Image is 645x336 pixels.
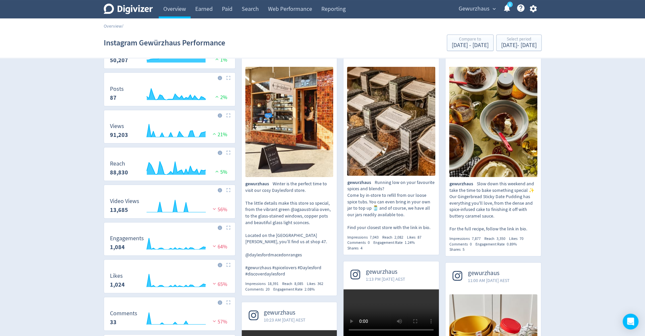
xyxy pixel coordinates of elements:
strong: 33 [110,318,117,326]
span: 1.24% [404,240,415,245]
span: 64% [211,244,227,250]
span: gewurzhaus [245,181,273,187]
span: 0 [470,242,471,247]
button: Select period[DATE]- [DATE] [496,35,542,51]
strong: 91,203 [110,131,128,139]
a: gewurzhaus2:53 PM [DATE] AESTWinter is the perfect time to visit our cosy Daylesford store. The l... [242,35,337,292]
button: Gewurzhaus [456,4,497,14]
span: 7,877 [471,236,480,241]
span: 8,085 [294,281,303,286]
img: Placeholder [226,150,230,155]
img: Placeholder [226,225,230,230]
span: 57% [211,319,227,325]
img: negative-performance.svg [211,281,218,286]
img: positive-performance.svg [211,131,218,136]
strong: 87 [110,94,117,102]
dt: Posts [110,85,124,93]
div: Comments [245,287,273,292]
p: Running low on your favourite spices and blends?⁠ Come by in-store to refill from our loose spice... [347,179,435,231]
dt: Views [110,122,128,130]
img: Placeholder [226,188,230,192]
img: negative-performance.svg [211,319,218,323]
span: 0.89% [506,242,517,247]
dt: Likes [110,272,125,280]
div: Comments [347,240,373,246]
img: positive-performance.svg [214,94,220,99]
span: gewurzhaus [449,181,476,187]
text: 1 [509,2,510,7]
svg: Posts 87 [107,86,232,103]
div: Impressions [245,281,282,287]
span: gewurzhaus [365,268,405,276]
a: 1 [507,2,513,7]
span: 2.08% [305,287,315,292]
dt: Reach [110,160,128,168]
span: 21% [211,131,227,138]
dt: Engagements [110,235,144,242]
strong: 50,207 [110,56,128,64]
span: 87 [417,235,421,240]
div: Reach [484,236,509,242]
button: Compare to[DATE] - [DATE] [447,35,494,51]
span: 2% [214,94,227,101]
span: 20 [266,287,270,292]
span: 65% [211,281,227,288]
div: Engagement Rate [475,242,520,247]
span: 56% [211,206,227,213]
strong: 13,685 [110,206,128,214]
dt: Comments [110,310,137,317]
span: 10:23 AM [DATE] AEST [264,317,306,323]
span: expand_more [491,6,497,12]
div: Select period [501,37,537,42]
p: Slow down this weekend and take the time to bake something special ✨ Our Gingerbread Sticky Date ... [449,181,537,232]
div: Likes [307,281,327,287]
span: 5 [462,247,464,252]
svg: Comments 33 [107,310,232,328]
span: 18,391 [268,281,279,286]
span: 5% [214,169,227,175]
img: Placeholder [226,300,230,304]
img: Placeholder [226,76,230,80]
div: Likes [407,235,425,240]
h1: Instagram Gewürzhaus Performance [104,32,225,53]
svg: Views 91,203 [107,123,232,141]
div: Shares [347,246,366,251]
div: Compare to [452,37,489,42]
strong: 1,024 [110,281,125,289]
span: 0 [367,240,369,245]
img: Winter is the perfect time to visit our cosy Daylesford store. The little details make this store... [245,67,334,177]
svg: Likes 1,024 [107,273,232,290]
p: Winter is the perfect time to visit our cosy Daylesford store. The little details make this store... [245,181,334,277]
div: Open Intercom Messenger [623,314,638,329]
span: 1:13 PM [DATE] AEST [365,276,405,282]
span: 2,082 [394,235,403,240]
a: gewurzhaus3:25 PM [DATE] AESTSlow down this weekend and take the time to bake something special ✨... [445,35,541,252]
svg: Engagements 1,084 [107,235,232,253]
img: negative-performance.svg [211,206,218,211]
img: Slow down this weekend and take the time to bake something special ✨ Our Gingerbread Sticky Date ... [449,67,537,177]
span: 70 [519,236,523,241]
div: [DATE] - [DATE] [452,42,489,48]
svg: Reach 88,830 [107,161,232,178]
svg: Video Views 13,685 [107,198,232,216]
div: Impressions [347,235,382,240]
div: Comments [449,242,475,247]
a: gewurzhaus10:35 AM [DATE] AESTRunning low on your favourite spices and blends?⁠ Come by in-store ... [343,35,439,251]
div: Impressions [449,236,484,242]
span: gewurzhaus [264,309,306,317]
div: Reach [382,235,407,240]
div: [DATE] - [DATE] [501,42,537,48]
span: gewurzhaus [347,179,374,186]
div: Shares [449,247,468,252]
span: Gewurzhaus [459,4,490,14]
img: positive-performance.svg [214,169,220,174]
img: negative-performance.svg [211,244,218,248]
dt: Video Views [110,197,139,205]
strong: 1,084 [110,243,125,251]
span: 3,350 [496,236,505,241]
div: Engagement Rate [273,287,318,292]
span: / [122,23,123,29]
div: Likes [509,236,527,242]
span: 11:00 AM [DATE] AEST [468,277,509,284]
span: 7,043 [369,235,378,240]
